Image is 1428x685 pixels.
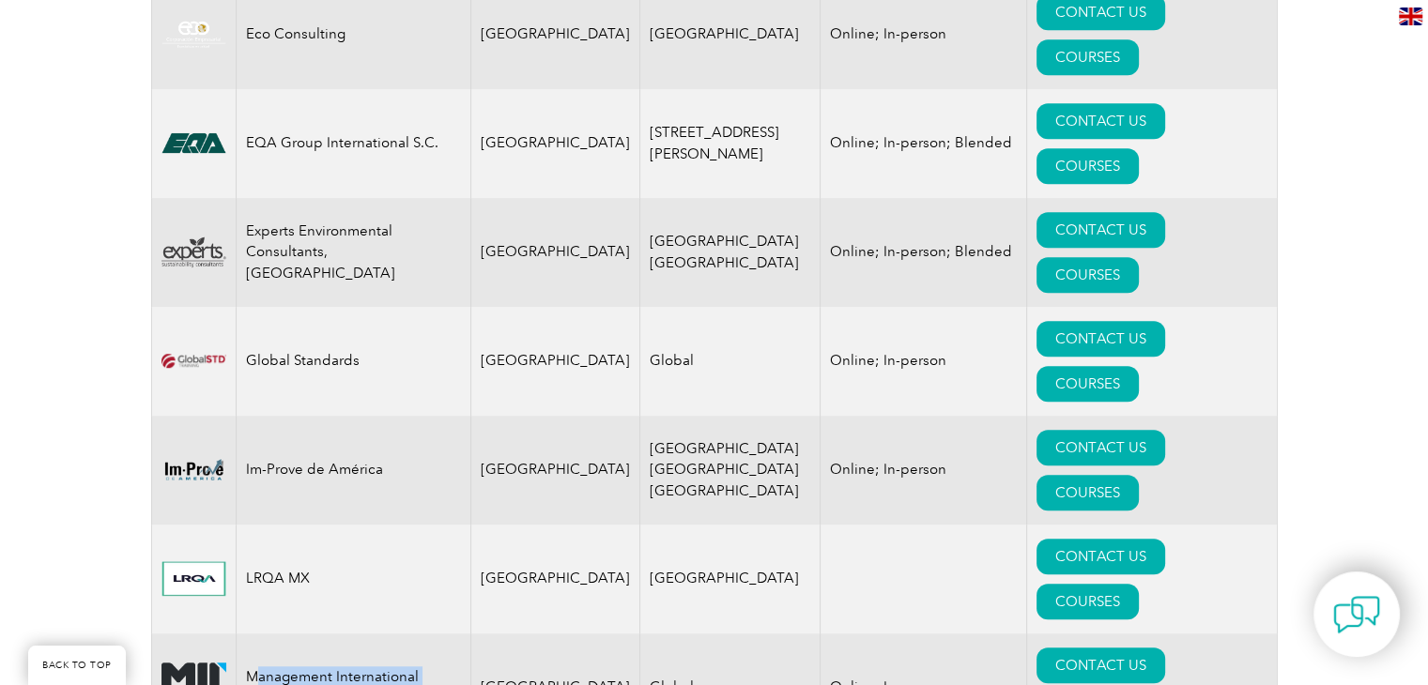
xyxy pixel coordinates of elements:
[1036,321,1165,357] a: CONTACT US
[1036,539,1165,574] a: CONTACT US
[470,89,639,198] td: [GEOGRAPHIC_DATA]
[161,561,226,597] img: 70fbe71e-5149-ea11-a812-000d3a7940d5-logo.jpg
[1036,430,1165,465] a: CONTACT US
[470,525,639,633] td: [GEOGRAPHIC_DATA]
[236,198,470,307] td: Experts Environmental Consultants, [GEOGRAPHIC_DATA]
[1399,8,1422,25] img: en
[470,307,639,416] td: [GEOGRAPHIC_DATA]
[1036,584,1139,619] a: COURSES
[470,198,639,307] td: [GEOGRAPHIC_DATA]
[1036,148,1139,184] a: COURSES
[470,416,639,525] td: [GEOGRAPHIC_DATA]
[820,307,1026,416] td: Online; In-person
[28,646,126,685] a: BACK TO TOP
[639,525,820,633] td: [GEOGRAPHIC_DATA]
[236,307,470,416] td: Global Standards
[820,89,1026,198] td: Online; In-person; Blended
[161,354,226,368] img: ef2924ac-d9bc-ea11-a814-000d3a79823d-logo.png
[639,307,820,416] td: Global
[1036,39,1139,75] a: COURSES
[236,89,470,198] td: EQA Group International S.C.
[1036,366,1139,402] a: COURSES
[1036,647,1165,683] a: CONTACT US
[161,236,226,267] img: 76c62400-dc49-ea11-a812-000d3a7940d5-logo.png
[1036,103,1165,139] a: CONTACT US
[161,126,226,161] img: cf3e4118-476f-eb11-a812-00224815377e-logo.png
[639,416,820,525] td: [GEOGRAPHIC_DATA] [GEOGRAPHIC_DATA] [GEOGRAPHIC_DATA]
[639,89,820,198] td: [STREET_ADDRESS][PERSON_NAME]
[236,525,470,633] td: LRQA MX
[820,416,1026,525] td: Online; In-person
[161,20,226,50] img: c712c23c-dbbc-ea11-a812-000d3ae11abd-logo.png
[161,456,226,483] img: f8e119c6-dc04-ea11-a811-000d3a793f32-logo.png
[1036,212,1165,248] a: CONTACT US
[639,198,820,307] td: [GEOGRAPHIC_DATA] [GEOGRAPHIC_DATA]
[236,416,470,525] td: Im-Prove de América
[1333,591,1380,638] img: contact-chat.png
[1036,475,1139,510] a: COURSES
[820,198,1026,307] td: Online; In-person; Blended
[1036,257,1139,293] a: COURSES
